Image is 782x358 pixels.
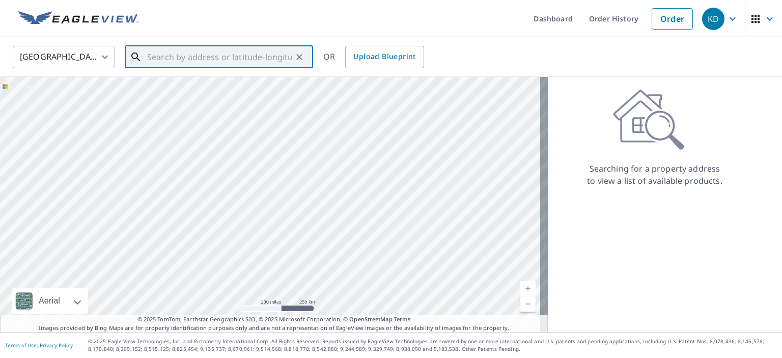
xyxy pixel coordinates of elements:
div: Aerial [36,288,63,314]
span: Upload Blueprint [353,50,415,63]
a: Upload Blueprint [345,46,424,68]
a: Terms [394,315,411,323]
span: © 2025 TomTom, Earthstar Geographics SIO, © 2025 Microsoft Corporation, © [137,315,411,324]
a: Current Level 5, Zoom Out [520,296,536,312]
a: Order [652,8,693,30]
img: EV Logo [18,11,138,26]
a: Privacy Policy [40,342,73,349]
div: OR [323,46,424,68]
div: KD [702,8,724,30]
div: Aerial [12,288,88,314]
a: Terms of Use [5,342,37,349]
input: Search by address or latitude-longitude [147,43,292,71]
a: OpenStreetMap [349,315,392,323]
a: Current Level 5, Zoom In [520,281,536,296]
p: Searching for a property address to view a list of available products. [586,162,723,187]
p: © 2025 Eagle View Technologies, Inc. and Pictometry International Corp. All Rights Reserved. Repo... [88,338,777,353]
button: Clear [292,50,306,64]
p: | [5,342,73,348]
div: [GEOGRAPHIC_DATA] [13,43,115,71]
